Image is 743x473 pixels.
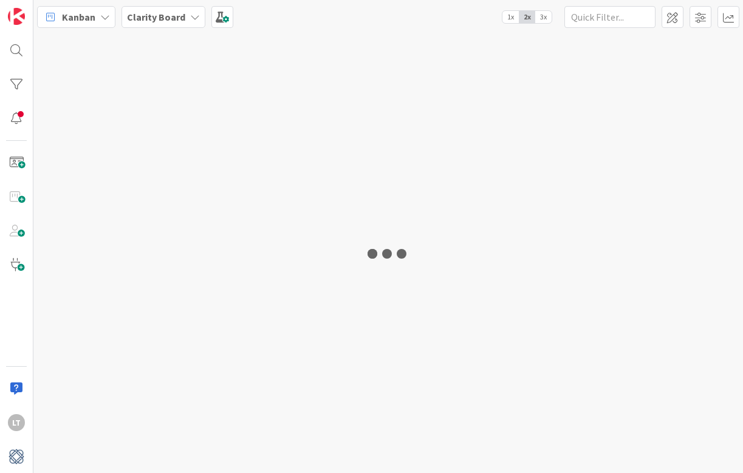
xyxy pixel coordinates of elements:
[8,414,25,431] div: LT
[8,448,25,465] img: avatar
[8,8,25,25] img: Visit kanbanzone.com
[564,6,656,28] input: Quick Filter...
[62,10,95,24] span: Kanban
[519,11,535,23] span: 2x
[127,11,185,23] b: Clarity Board
[502,11,519,23] span: 1x
[535,11,552,23] span: 3x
